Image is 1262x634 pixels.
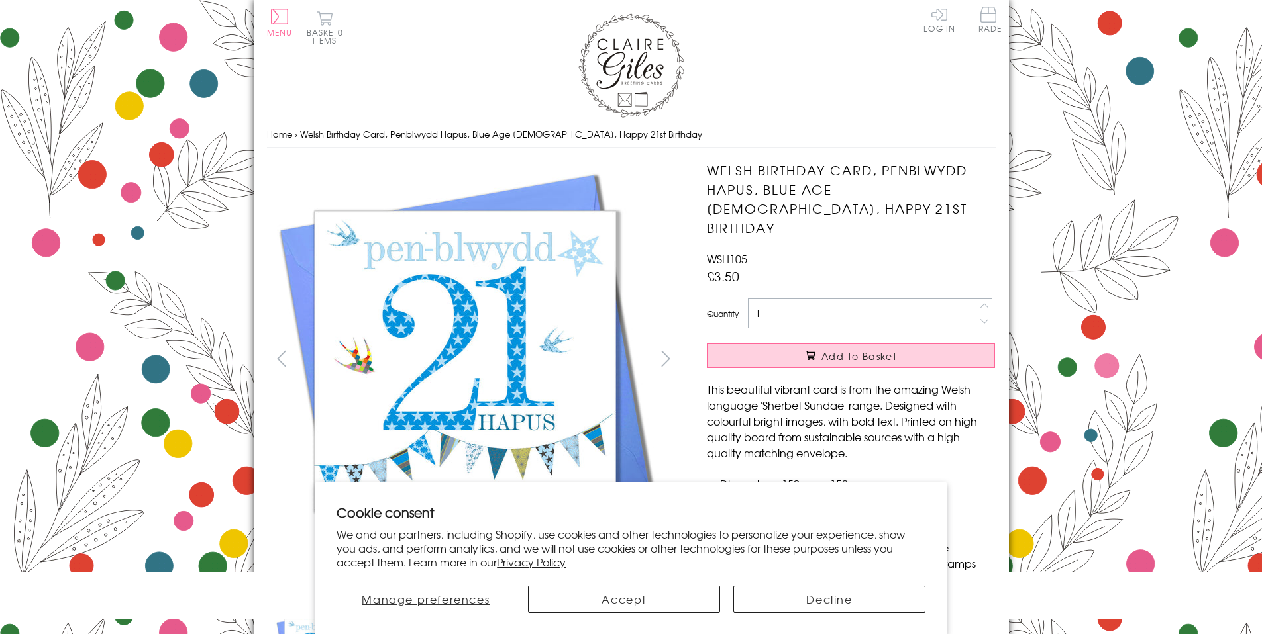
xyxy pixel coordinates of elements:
a: Privacy Policy [497,554,566,570]
span: Trade [974,7,1002,32]
button: Decline [733,586,925,613]
button: Basket0 items [307,11,343,44]
button: next [651,343,680,373]
span: Add to Basket [821,349,897,363]
li: Dimensions: 150mm x 150mm [720,476,995,492]
h1: Welsh Birthday Card, Penblwydd Hapus, Blue Age [DEMOGRAPHIC_DATA], Happy 21st Birthday [707,161,995,237]
a: Home [267,128,292,140]
nav: breadcrumbs [267,121,996,148]
span: Manage preferences [362,591,490,607]
a: Log In [923,7,955,32]
span: Menu [267,26,293,38]
img: Claire Giles Greetings Cards [578,13,684,118]
a: Trade [974,7,1002,35]
button: prev [267,343,297,373]
h2: Cookie consent [337,503,925,521]
span: WSH105 [707,251,747,267]
button: Menu [267,9,293,36]
p: This beautiful vibrant card is from the amazing Welsh language 'Sherbet Sundae' range. Designed w... [707,381,995,461]
label: Quantity [707,308,739,320]
p: We and our partners, including Shopify, use cookies and other technologies to personalize your ex... [337,527,925,568]
span: £3.50 [707,267,739,285]
img: Welsh Birthday Card, Penblwydd Hapus, Blue Age 21, Happy 21st Birthday [267,161,664,558]
button: Add to Basket [707,343,995,368]
span: 0 items [313,26,343,46]
span: › [295,128,297,140]
button: Manage preferences [337,586,515,613]
span: Welsh Birthday Card, Penblwydd Hapus, Blue Age [DEMOGRAPHIC_DATA], Happy 21st Birthday [300,128,702,140]
button: Accept [528,586,720,613]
